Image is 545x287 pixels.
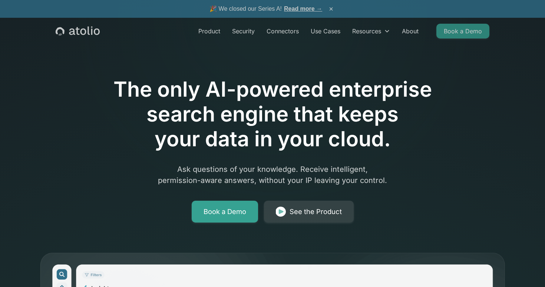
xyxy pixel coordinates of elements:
div: See the Product [290,207,342,217]
a: About [396,24,425,39]
a: home [56,26,100,36]
span: 🎉 We closed our Series A! [209,4,322,13]
h1: The only AI-powered enterprise search engine that keeps your data in your cloud. [83,77,462,152]
a: Security [226,24,261,39]
a: Book a Demo [436,24,489,39]
a: Read more → [284,6,322,12]
a: See the Product [264,201,354,223]
a: Connectors [261,24,305,39]
a: Product [192,24,226,39]
div: Resources [352,27,381,36]
p: Ask questions of your knowledge. Receive intelligent, permission-aware answers, without your IP l... [130,164,415,186]
a: Book a Demo [192,201,258,223]
div: Resources [346,24,396,39]
button: × [327,5,336,13]
a: Use Cases [305,24,346,39]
